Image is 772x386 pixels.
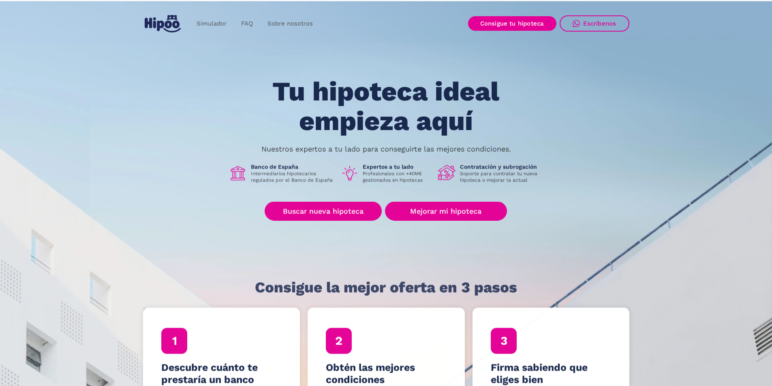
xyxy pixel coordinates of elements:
h4: Descubre cuánto te prestaría un banco [161,362,282,386]
h1: Contratación y subrogación [460,163,543,171]
a: Consigue tu hipoteca [468,16,556,31]
a: Simulador [189,16,234,32]
a: Mejorar mi hipoteca [385,202,507,221]
p: Intermediarios hipotecarios regulados por el Banco de España [251,171,334,183]
a: home [143,12,183,36]
h1: Consigue la mejor oferta en 3 pasos [255,279,517,296]
p: Nuestros expertos a tu lado para conseguirte las mejores condiciones. [261,146,511,152]
a: Escríbenos [560,15,629,32]
h4: Firma sabiendo que eliges bien [490,362,611,386]
a: FAQ [234,16,260,32]
p: Profesionales con +40M€ gestionados en hipotecas [363,171,432,183]
h1: Tu hipoteca ideal empieza aquí [232,77,539,136]
h1: Banco de España [251,163,334,171]
a: Sobre nosotros [260,16,320,32]
h1: Expertos a tu lado [363,163,432,171]
h4: Obtén las mejores condiciones [326,362,447,386]
p: Soporte para contratar tu nueva hipoteca o mejorar la actual [460,171,543,183]
a: Buscar nueva hipoteca [265,202,382,221]
div: Escríbenos [583,20,616,27]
